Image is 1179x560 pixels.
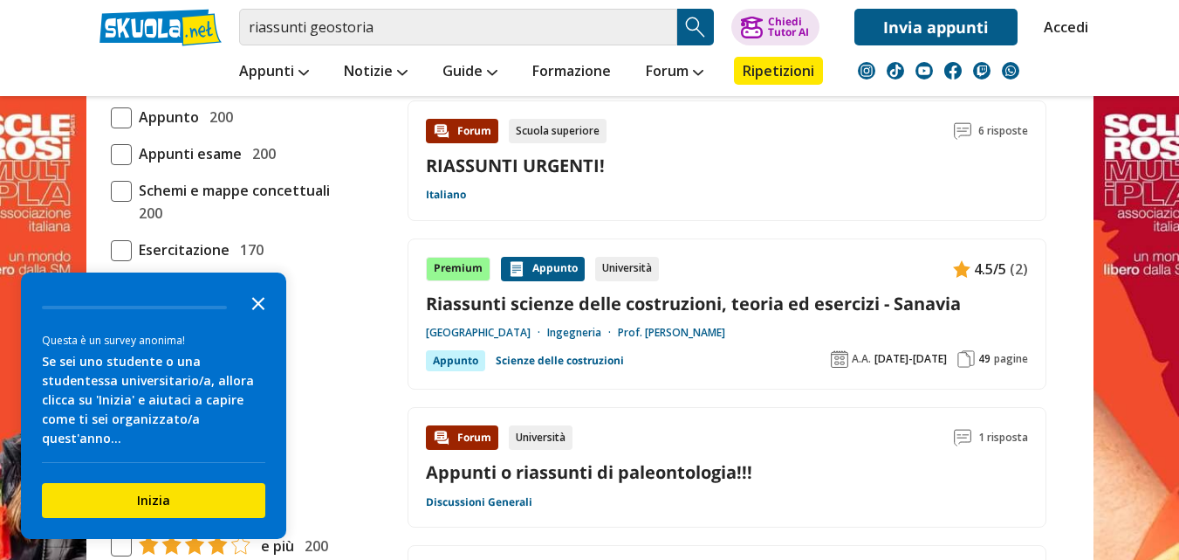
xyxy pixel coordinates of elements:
img: Cerca appunti, riassunti o versioni [682,14,709,40]
div: Chiedi Tutor AI [768,17,809,38]
a: Invia appunti [854,9,1018,45]
span: e più [254,535,294,557]
a: Ripetizioni [734,57,823,85]
img: Forum contenuto [433,429,450,446]
input: Cerca appunti, riassunti o versioni [239,9,677,45]
a: Appunti [235,57,313,88]
div: Università [509,425,572,450]
span: 200 [298,535,328,557]
span: 200 [202,106,233,128]
span: Esercitazione [132,239,230,261]
button: Search Button [677,9,714,45]
a: Formazione [528,57,615,88]
a: Italiano [426,188,466,202]
a: RIASSUNTI URGENTI! [426,154,605,177]
span: pagine [994,352,1028,366]
span: 4.5/5 [974,258,1006,280]
a: Notizie [339,57,412,88]
span: 170 [233,239,264,261]
img: Anno accademico [831,350,848,368]
button: Inizia [42,483,265,518]
img: twitch [973,62,990,80]
a: Riassunti scienze delle costruzioni, teoria ed esercizi - Sanavia [426,292,1028,315]
a: Accedi [1044,9,1080,45]
img: tasso di risposta 4+ [132,534,250,555]
span: [DATE]-[DATE] [874,352,947,366]
div: Forum [426,425,498,450]
a: [GEOGRAPHIC_DATA] [426,326,547,340]
img: instagram [858,62,875,80]
a: Forum [641,57,708,88]
span: (2) [1010,258,1028,280]
a: Discussioni Generali [426,495,532,509]
a: Prof. [PERSON_NAME] [618,326,725,340]
span: Appunto [132,106,199,128]
span: 6 risposte [978,119,1028,143]
button: ChiediTutor AI [731,9,819,45]
button: Close the survey [241,285,276,320]
div: Survey [21,273,286,539]
div: Forum [426,119,498,143]
span: Schemi e mappe concettuali [132,179,330,202]
span: 200 [132,202,162,225]
div: Scuola superiore [509,119,607,143]
div: Questa è un survey anonima! [42,332,265,349]
img: Forum contenuto [433,122,450,140]
span: 200 [245,142,276,165]
img: youtube [915,62,933,80]
span: 1 risposta [978,425,1028,450]
a: Scienze delle costruzioni [496,350,624,371]
img: Appunti contenuto [508,260,525,278]
img: Appunti contenuto [953,260,970,278]
a: Ingegneria [547,326,618,340]
span: Appunti esame [132,142,242,165]
img: tiktok [887,62,904,80]
img: Commenti lettura [954,429,971,446]
div: Appunto [426,350,485,371]
div: Premium [426,257,490,281]
img: Commenti lettura [954,122,971,140]
span: A.A. [852,352,871,366]
img: facebook [944,62,962,80]
div: Appunto [501,257,585,281]
div: Se sei uno studente o una studentessa universitario/a, allora clicca su 'Inizia' e aiutaci a capi... [42,352,265,448]
a: Guide [438,57,502,88]
div: Università [595,257,659,281]
a: Appunti o riassunti di paleontologia!!! [426,460,752,484]
img: WhatsApp [1002,62,1019,80]
span: 49 [978,352,990,366]
img: Pagine [957,350,975,368]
